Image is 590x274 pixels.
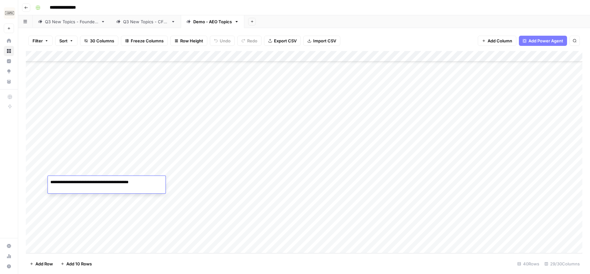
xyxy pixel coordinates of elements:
a: Demo - AEO Topics [181,15,244,28]
button: 30 Columns [80,36,118,46]
div: Demo - AEO Topics [193,18,232,25]
div: 29/30 Columns [542,259,582,269]
a: Settings [4,241,14,251]
button: Help + Support [4,261,14,271]
div: Q3 New Topics - Founders [45,18,98,25]
span: Filter [33,38,43,44]
button: Filter [28,36,53,46]
button: Freeze Columns [121,36,168,46]
button: Undo [210,36,235,46]
button: Sort [55,36,77,46]
button: Workspace: Carta [4,5,14,21]
span: Export CSV [274,38,297,44]
button: Import CSV [303,36,340,46]
a: Usage [4,251,14,261]
a: Insights [4,56,14,66]
span: Add Row [35,261,53,267]
button: Add Power Agent [519,36,567,46]
button: Add Row [26,259,57,269]
a: Q3 New Topics - CFOs [111,15,181,28]
span: Sort [59,38,68,44]
button: Add 10 Rows [57,259,96,269]
img: Carta Logo [4,7,15,19]
span: Redo [247,38,257,44]
button: Add Column [478,36,516,46]
button: Redo [237,36,262,46]
span: Add Column [488,38,512,44]
div: Q3 New Topics - CFOs [123,18,168,25]
a: Opportunities [4,66,14,76]
span: Add 10 Rows [66,261,92,267]
button: Row Height [170,36,207,46]
span: Import CSV [313,38,336,44]
a: Your Data [4,76,14,87]
span: 30 Columns [90,38,114,44]
a: Q3 New Topics - Founders [33,15,111,28]
span: Add Power Agent [528,38,563,44]
span: Freeze Columns [131,38,164,44]
span: Undo [220,38,231,44]
a: Browse [4,46,14,56]
div: 40 Rows [515,259,542,269]
button: Export CSV [264,36,301,46]
a: Home [4,36,14,46]
span: Row Height [180,38,203,44]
